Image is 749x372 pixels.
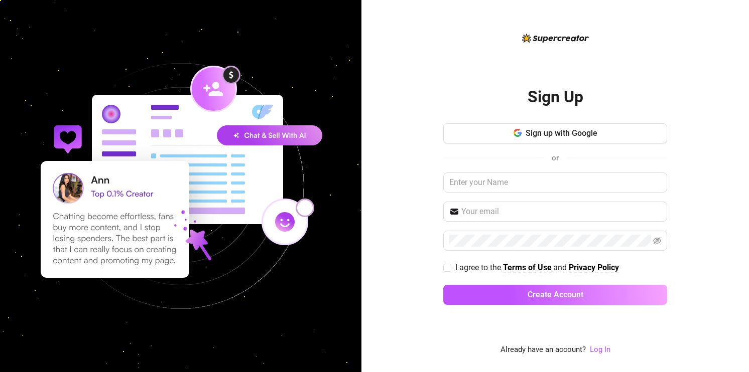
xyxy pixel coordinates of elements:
[653,237,661,245] span: eye-invisible
[528,290,583,299] span: Create Account
[461,206,661,218] input: Your email
[526,128,597,138] span: Sign up with Google
[522,34,589,43] img: logo-BBDzfeDw.svg
[443,123,667,143] button: Sign up with Google
[569,263,619,272] strong: Privacy Policy
[455,263,503,272] span: I agree to the
[503,263,552,272] strong: Terms of Use
[552,153,559,162] span: or
[528,87,583,107] h2: Sign Up
[590,345,610,354] a: Log In
[443,172,667,193] input: Enter your Name
[590,344,610,356] a: Log In
[443,285,667,305] button: Create Account
[503,263,552,273] a: Terms of Use
[553,263,569,272] span: and
[501,344,586,356] span: Already have an account?
[7,13,354,359] img: signup-background-D0MIrEPF.svg
[569,263,619,273] a: Privacy Policy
